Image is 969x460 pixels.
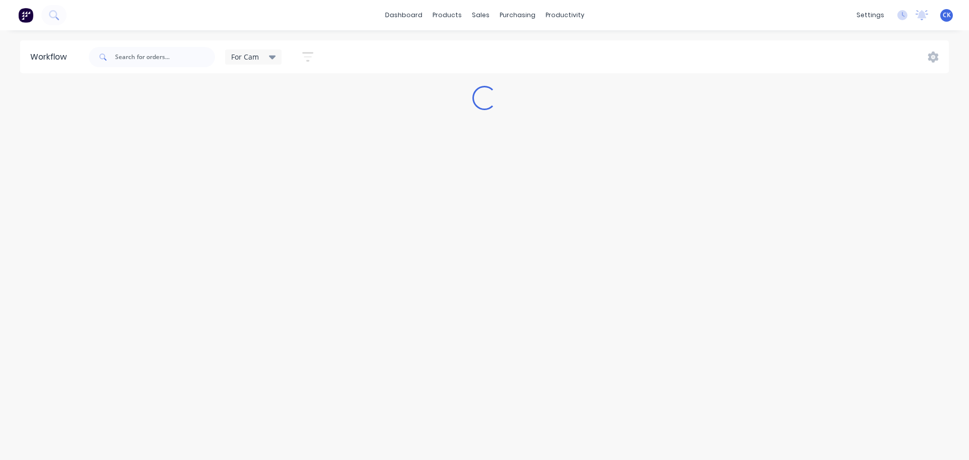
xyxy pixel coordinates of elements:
[851,8,889,23] div: settings
[541,8,589,23] div: productivity
[380,8,427,23] a: dashboard
[115,47,215,67] input: Search for orders...
[231,52,259,62] span: For Cam
[943,11,951,20] span: CK
[495,8,541,23] div: purchasing
[467,8,495,23] div: sales
[18,8,33,23] img: Factory
[30,51,72,63] div: Workflow
[427,8,467,23] div: products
